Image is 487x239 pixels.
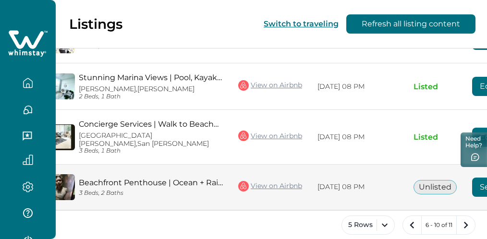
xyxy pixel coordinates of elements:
button: previous page [402,215,422,235]
p: [DATE] 08 PM [317,132,398,142]
button: next page [456,215,475,235]
a: View on Airbnb [238,79,302,92]
p: [GEOGRAPHIC_DATA][PERSON_NAME], San [PERSON_NAME] [79,131,223,148]
button: Switch to traveling [264,19,339,28]
a: Stunning Marina Views | Pool, Kayak & Island Tours [79,73,223,82]
p: 2 Beds, 1 Bath [79,93,223,100]
a: Concierge Services | Walk to Beaches & Restaurants [79,119,223,129]
a: View on Airbnb [238,130,302,142]
p: [DATE] 08 PM [317,182,398,192]
p: 3 Beds, 1 Bath [79,147,223,155]
button: Refresh all listing content [346,14,475,34]
p: Listed [414,132,457,142]
p: 6 - 10 of 11 [426,220,452,230]
img: propertyImage_Beachfront Penthouse | Ocean + Rainforest Views [40,174,75,200]
p: [PERSON_NAME], [PERSON_NAME] [79,85,223,93]
p: Listings [69,16,122,32]
button: 6 - 10 of 11 [421,215,457,235]
p: Listed [414,82,457,92]
p: 3 Beds, 2 Baths [79,190,223,197]
a: Beachfront Penthouse | Ocean + Rainforest Views [79,178,223,187]
img: propertyImage_Stunning Marina Views | Pool, Kayak & Island Tours [40,73,75,99]
button: 5 Rows [341,215,395,235]
a: View on Airbnb [238,180,302,192]
button: Unlisted [414,180,457,194]
img: propertyImage_Concierge Services | Walk to Beaches & Restaurants [40,124,75,150]
p: [DATE] 08 PM [317,82,398,92]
